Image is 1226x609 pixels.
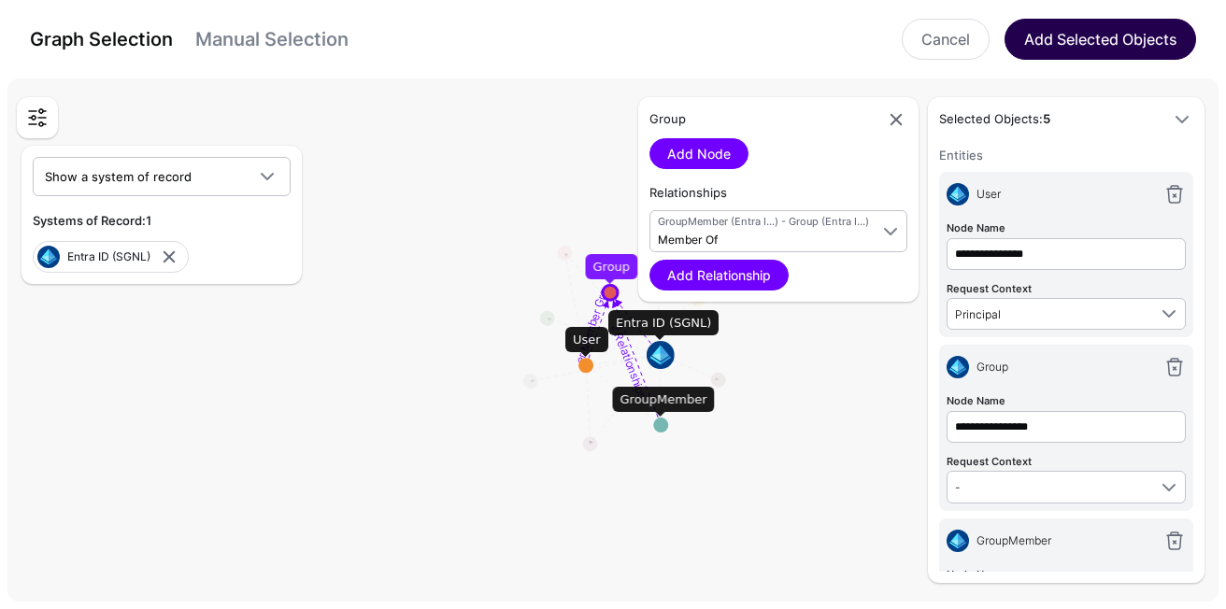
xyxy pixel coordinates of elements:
span: GroupMember [977,533,1051,547]
div: Group [586,254,638,280]
textpath: 2 Relationships [608,321,649,401]
h5: Relationships [649,184,907,203]
a: Graph Selection [30,28,173,50]
h5: Systems of Record: [33,211,291,230]
h6: Entities [939,146,1193,164]
span: Group [977,360,1008,374]
h5: Group [649,110,877,129]
img: svg+xml;base64,PHN2ZyB3aWR0aD0iNjQiIGhlaWdodD0iNjQiIHZpZXdCb3g9IjAgMCA2NCA2NCIgZmlsbD0ibm9uZSIgeG... [947,356,969,378]
label: Node Name [947,220,1005,236]
span: User [977,187,1001,201]
label: Request Context [947,454,1032,470]
label: Node Name [947,567,1005,583]
strong: 5 [1043,111,1050,126]
div: Entra ID (SGNL) [608,310,719,336]
a: Manual Selection [195,28,349,50]
div: User [565,327,608,353]
a: Cancel [902,19,990,60]
a: Add Relationship [649,260,789,290]
div: Entra ID (SGNL) [67,248,158,265]
span: GroupMember (Entra I...) - Group (Entra I...) [658,214,868,230]
h5: Selected Objects: [939,110,1156,129]
a: Add Node [649,138,748,169]
img: svg+xml;base64,PHN2ZyB3aWR0aD0iNjQiIGhlaWdodD0iNjQiIHZpZXdCb3g9IjAgMCA2NCA2NCIgZmlsbD0ibm9uZSIgeG... [37,246,60,268]
img: svg+xml;base64,PHN2ZyB3aWR0aD0iNjQiIGhlaWdodD0iNjQiIHZpZXdCb3g9IjAgMCA2NCA2NCIgZmlsbD0ibm9uZSIgeG... [947,183,969,205]
button: Add Selected Objects [1005,19,1196,60]
span: - [955,480,960,494]
strong: 1 [146,213,151,228]
img: svg+xml;base64,PHN2ZyB3aWR0aD0iNjQiIGhlaWdodD0iNjQiIHZpZXdCb3g9IjAgMCA2NCA2NCIgZmlsbD0ibm9uZSIgeG... [947,530,969,552]
div: GroupMember [613,387,715,413]
label: Request Context [947,281,1032,297]
span: Principal [955,307,1001,321]
label: Node Name [947,393,1005,409]
span: Show a system of record [45,169,192,184]
span: Member Of [658,233,718,247]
